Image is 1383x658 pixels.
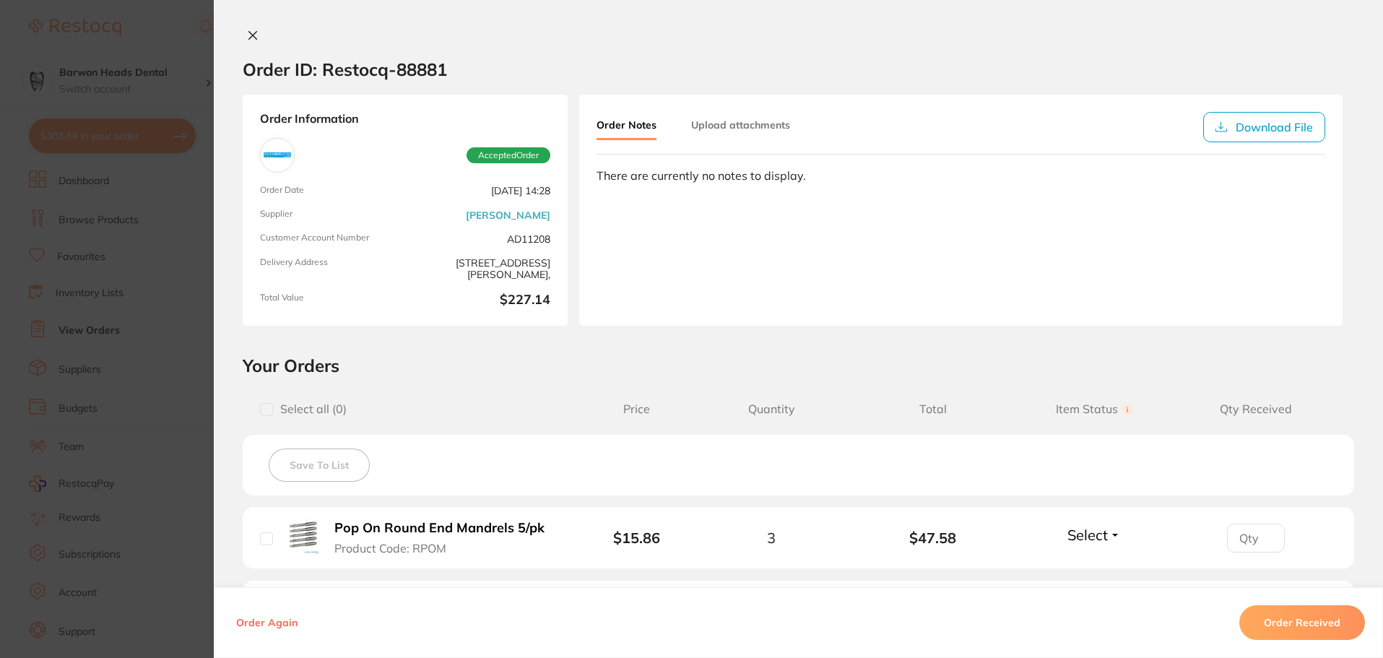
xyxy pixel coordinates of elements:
[411,293,550,308] b: $227.14
[260,233,399,245] span: Customer Account Number
[232,616,302,629] button: Order Again
[1014,402,1176,416] span: Item Status
[467,147,550,163] span: Accepted Order
[1063,526,1125,544] button: Select
[243,59,447,80] h2: Order ID: Restocq- 88881
[269,449,370,482] button: Save To List
[243,355,1354,376] h2: Your Orders
[260,209,399,221] span: Supplier
[691,112,790,138] button: Upload attachments
[1227,524,1285,553] input: Qty
[411,257,550,281] span: [STREET_ADDRESS][PERSON_NAME],
[330,520,560,555] button: Pop On Round End Mandrels 5/pk Product Code: RPOM
[264,142,291,169] img: Adam Dental
[284,519,319,554] img: Pop On Round End Mandrels 5/pk
[1239,605,1365,640] button: Order Received
[852,529,1014,546] b: $47.58
[1175,402,1337,416] span: Qty Received
[260,112,550,126] strong: Order Information
[767,529,776,546] span: 3
[1203,112,1325,142] button: Download File
[466,209,550,221] a: [PERSON_NAME]
[260,185,399,197] span: Order Date
[260,293,399,308] span: Total Value
[334,542,446,555] span: Product Code: RPOM
[334,521,545,536] b: Pop On Round End Mandrels 5/pk
[1067,526,1108,544] span: Select
[260,257,399,281] span: Delivery Address
[690,402,852,416] span: Quantity
[273,402,347,416] span: Select all ( 0 )
[597,112,656,140] button: Order Notes
[613,529,660,547] b: $15.86
[852,402,1014,416] span: Total
[583,402,690,416] span: Price
[411,233,550,245] span: AD11208
[597,169,1325,182] div: There are currently no notes to display.
[411,185,550,197] span: [DATE] 14:28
